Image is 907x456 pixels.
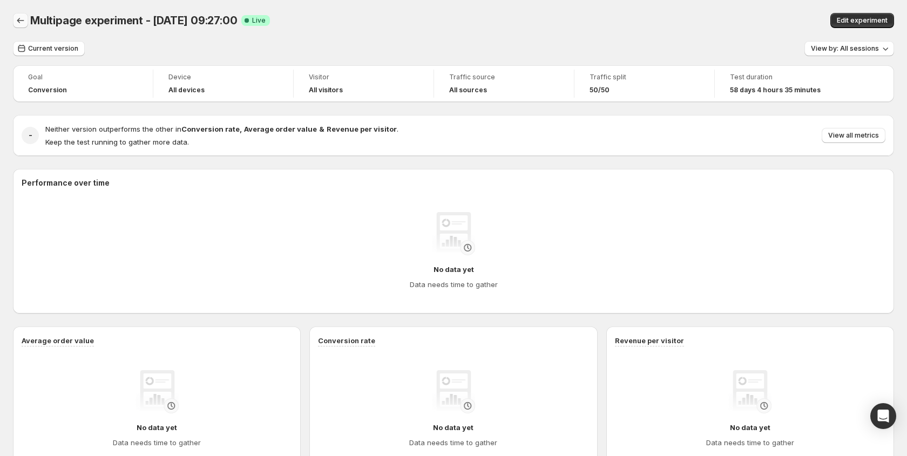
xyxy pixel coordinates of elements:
[434,264,474,275] h4: No data yet
[28,73,138,81] span: Goal
[13,13,28,28] button: Back
[22,178,885,188] h2: Performance over time
[449,72,559,96] a: Traffic sourceAll sources
[319,125,324,133] strong: &
[590,86,610,94] span: 50/50
[309,86,343,94] h4: All visitors
[28,44,78,53] span: Current version
[22,335,94,346] h3: Average order value
[13,41,85,56] button: Current version
[837,16,888,25] span: Edit experiment
[730,72,840,96] a: Test duration58 days 4 hours 35 minutes
[449,73,559,81] span: Traffic source
[318,335,375,346] h3: Conversion rate
[168,73,278,81] span: Device
[822,128,885,143] button: View all metrics
[870,403,896,429] div: Open Intercom Messenger
[45,125,398,133] span: Neither version outperforms the other in .
[410,279,498,290] h4: Data needs time to gather
[706,437,794,448] h4: Data needs time to gather
[136,370,179,413] img: No data yet
[168,86,205,94] h4: All devices
[28,72,138,96] a: GoalConversion
[433,422,473,433] h4: No data yet
[830,13,894,28] button: Edit experiment
[804,41,894,56] button: View by: All sessions
[828,131,879,140] span: View all metrics
[137,422,177,433] h4: No data yet
[113,437,201,448] h4: Data needs time to gather
[730,86,821,94] span: 58 days 4 hours 35 minutes
[252,16,266,25] span: Live
[181,125,240,133] strong: Conversion rate
[30,14,237,27] span: Multipage experiment - [DATE] 09:27:00
[45,138,189,146] span: Keep the test running to gather more data.
[449,86,487,94] h4: All sources
[432,370,475,413] img: No data yet
[409,437,497,448] h4: Data needs time to gather
[168,72,278,96] a: DeviceAll devices
[309,73,418,81] span: Visitor
[327,125,397,133] strong: Revenue per visitor
[240,125,242,133] strong: ,
[29,130,32,141] h2: -
[730,422,770,433] h4: No data yet
[244,125,317,133] strong: Average order value
[728,370,771,413] img: No data yet
[590,72,699,96] a: Traffic split50/50
[811,44,879,53] span: View by: All sessions
[590,73,699,81] span: Traffic split
[28,86,67,94] span: Conversion
[432,212,475,255] img: No data yet
[730,73,840,81] span: Test duration
[309,72,418,96] a: VisitorAll visitors
[615,335,684,346] h3: Revenue per visitor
